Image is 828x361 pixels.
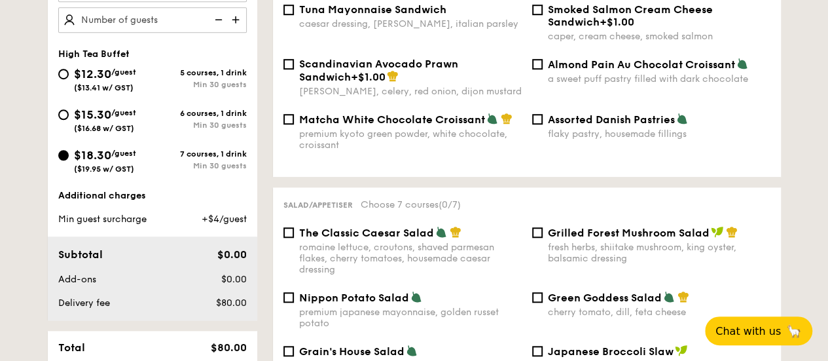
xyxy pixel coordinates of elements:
span: Grain's House Salad [299,345,405,358]
div: Min 30 guests [153,80,247,89]
input: Grilled Forest Mushroom Saladfresh herbs, shiitake mushroom, king oyster, balsamic dressing [532,227,543,238]
input: Green Goddess Saladcherry tomato, dill, feta cheese [532,292,543,303]
span: /guest [111,149,136,158]
img: icon-vegetarian.fe4039eb.svg [676,113,688,124]
img: icon-vegetarian.fe4039eb.svg [406,345,418,356]
img: icon-chef-hat.a58ddaea.svg [450,226,461,238]
span: ($19.95 w/ GST) [74,164,134,174]
div: a sweet puff pastry filled with dark chocolate [548,73,770,85]
input: Matcha White Chocolate Croissantpremium kyoto green powder, white chocolate, croissant [283,114,294,124]
input: Nippon Potato Saladpremium japanese mayonnaise, golden russet potato [283,292,294,303]
span: Japanese Broccoli Slaw [548,345,674,358]
img: icon-vegetarian.fe4039eb.svg [663,291,675,303]
div: 5 courses, 1 drink [153,68,247,77]
input: Smoked Salmon Cream Cheese Sandwich+$1.00caper, cream cheese, smoked salmon [532,5,543,15]
span: Tuna Mayonnaise Sandwich [299,3,446,16]
span: Min guest surcharge [58,214,147,225]
input: Tuna Mayonnaise Sandwichcaesar dressing, [PERSON_NAME], italian parsley [283,5,294,15]
img: icon-chef-hat.a58ddaea.svg [677,291,689,303]
img: icon-vegetarian.fe4039eb.svg [486,113,498,124]
input: Almond Pain Au Chocolat Croissanta sweet puff pastry filled with dark chocolate [532,59,543,69]
span: Chat with us [715,325,781,337]
span: Add-ons [58,274,96,285]
img: icon-chef-hat.a58ddaea.svg [387,70,399,82]
img: icon-reduce.1d2dbef1.svg [207,7,227,32]
span: Choose 7 courses [361,199,461,210]
span: Subtotal [58,248,103,261]
span: Scandinavian Avocado Prawn Sandwich [299,58,458,83]
span: /guest [111,67,136,77]
span: (0/7) [439,199,461,210]
img: icon-add.58712e84.svg [227,7,247,32]
input: Assorted Danish Pastriesflaky pastry, housemade fillings [532,114,543,124]
span: $18.30 [74,148,111,162]
span: Smoked Salmon Cream Cheese Sandwich [548,3,713,28]
div: Min 30 guests [153,161,247,170]
span: Grilled Forest Mushroom Salad [548,227,710,239]
div: fresh herbs, shiitake mushroom, king oyster, balsamic dressing [548,242,770,264]
span: $0.00 [221,274,246,285]
span: $12.30 [74,67,111,81]
div: premium japanese mayonnaise, golden russet potato [299,307,522,329]
span: $15.30 [74,107,111,122]
input: $18.30/guest($19.95 w/ GST)7 courses, 1 drinkMin 30 guests [58,150,69,161]
span: ($16.68 w/ GST) [74,124,134,133]
span: +$1.00 [351,71,386,83]
div: Min 30 guests [153,121,247,130]
span: $80.00 [210,341,246,354]
span: Salad/Appetiser [283,200,353,210]
button: Chat with us🦙 [705,316,812,345]
span: ($13.41 w/ GST) [74,83,134,92]
span: $0.00 [217,248,246,261]
span: +$4/guest [201,214,246,225]
div: caper, cream cheese, smoked salmon [548,31,770,42]
img: icon-vegetarian.fe4039eb.svg [435,226,447,238]
span: 🦙 [786,324,802,339]
input: $15.30/guest($16.68 w/ GST)6 courses, 1 drinkMin 30 guests [58,109,69,120]
span: Total [58,341,85,354]
span: The Classic Caesar Salad [299,227,434,239]
div: Additional charges [58,189,247,202]
img: icon-chef-hat.a58ddaea.svg [726,226,738,238]
span: Nippon Potato Salad [299,292,409,304]
div: caesar dressing, [PERSON_NAME], italian parsley [299,18,522,29]
input: The Classic Caesar Saladromaine lettuce, croutons, shaved parmesan flakes, cherry tomatoes, house... [283,227,294,238]
span: High Tea Buffet [58,48,130,60]
span: Matcha White Chocolate Croissant [299,113,485,126]
input: Scandinavian Avocado Prawn Sandwich+$1.00[PERSON_NAME], celery, red onion, dijon mustard [283,59,294,69]
div: 7 courses, 1 drink [153,149,247,159]
input: Number of guests [58,7,247,33]
img: icon-vegetarian.fe4039eb.svg [736,58,748,69]
input: Grain's House Saladcorn kernel, roasted sesame dressing, cherry tomato [283,346,294,356]
div: cherry tomato, dill, feta cheese [548,307,770,318]
img: icon-vegan.f8ff3823.svg [675,345,688,356]
img: icon-chef-hat.a58ddaea.svg [501,113,513,124]
input: Japanese Broccoli Slawgreek extra virgin olive oil, kizami nori, ginger, yuzu soy-sesame dressing [532,346,543,356]
div: premium kyoto green powder, white chocolate, croissant [299,128,522,151]
img: icon-vegetarian.fe4039eb.svg [410,291,422,303]
span: Almond Pain Au Chocolat Croissant [548,58,735,71]
div: flaky pastry, housemade fillings [548,128,770,140]
img: icon-vegan.f8ff3823.svg [711,226,724,238]
div: [PERSON_NAME], celery, red onion, dijon mustard [299,86,522,97]
span: Assorted Danish Pastries [548,113,675,126]
span: Delivery fee [58,297,110,309]
input: $12.30/guest($13.41 w/ GST)5 courses, 1 drinkMin 30 guests [58,69,69,79]
span: +$1.00 [600,16,634,28]
div: romaine lettuce, croutons, shaved parmesan flakes, cherry tomatoes, housemade caesar dressing [299,242,522,275]
span: $80.00 [215,297,246,309]
span: /guest [111,108,136,117]
span: Green Goddess Salad [548,292,662,304]
div: 6 courses, 1 drink [153,109,247,118]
